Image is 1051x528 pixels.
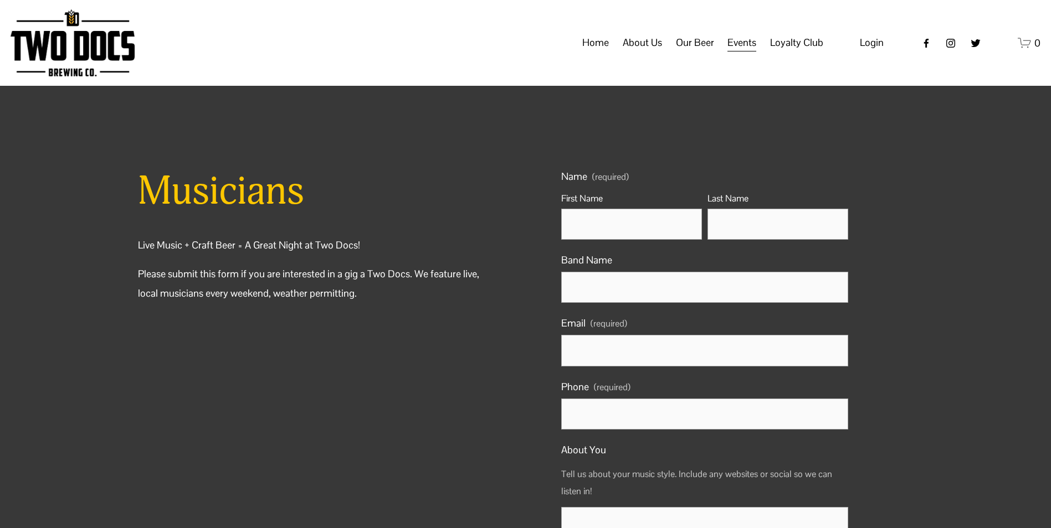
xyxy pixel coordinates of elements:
span: Login [860,36,884,49]
span: Events [727,33,756,52]
span: About You [561,441,606,459]
span: Email [561,314,586,333]
span: Band Name [561,251,612,270]
a: Facebook [921,38,932,49]
span: (required) [591,315,627,333]
a: folder dropdown [770,33,823,54]
a: Login [860,33,884,52]
a: folder dropdown [623,33,662,54]
span: 0 [1034,37,1040,49]
span: (required) [594,383,630,392]
p: Tell us about your music style. Include any websites or social so we can listen in! [561,462,848,505]
img: Two Docs Brewing Co. [11,9,135,76]
div: Last Name [707,190,848,209]
p: Please submit this form if you are interested in a gig a Two Docs. We feature live, local musicia... [138,265,490,302]
h2: Musicians [138,167,490,216]
a: Home [582,33,609,54]
a: instagram-unauth [945,38,956,49]
a: folder dropdown [727,33,756,54]
a: 0 items in cart [1018,36,1040,50]
a: folder dropdown [676,33,714,54]
span: About Us [623,33,662,52]
span: Phone [561,377,589,396]
a: twitter-unauth [970,38,981,49]
span: Our Beer [676,33,714,52]
span: (required) [592,173,629,182]
span: Loyalty Club [770,33,823,52]
p: Live Music + Craft Beer = A Great Night at Two Docs! [138,236,490,255]
span: Name [561,167,587,186]
div: First Name [561,190,702,209]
